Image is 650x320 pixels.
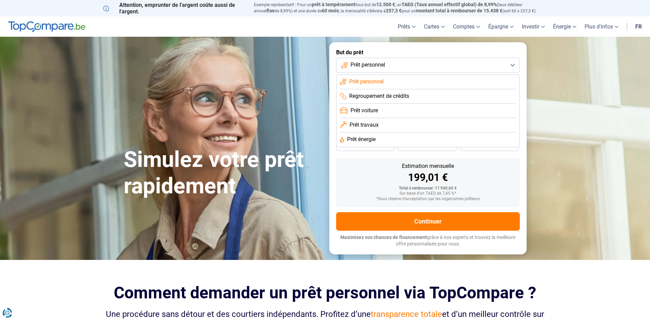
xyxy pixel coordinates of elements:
span: Maximisez vos chances de financement [340,235,427,240]
div: *Sous réserve d'acceptation par les organismes prêteurs [342,197,514,202]
a: Investir [518,16,549,37]
button: Continuer [336,212,520,231]
div: Estimation mensuelle [342,163,514,169]
label: But du prêt [336,49,520,56]
span: 24 mois [482,144,497,148]
p: Exemple représentatif : Pour un tous but de , un (taux débiteur annuel de 8,99%) et une durée de ... [254,2,547,14]
button: Prêt personnel [336,58,520,73]
a: Cartes [420,16,449,37]
a: Comptes [449,16,484,37]
a: Énergie [549,16,580,37]
span: Prêt personnel [351,61,385,69]
h1: Simulez votre prêt rapidement [124,147,321,199]
p: Attention, emprunter de l'argent coûte aussi de l'argent. [103,2,246,15]
span: 60 mois [322,8,339,13]
span: fixe [267,8,275,13]
span: 36 mois [358,144,373,148]
span: prêt à tempérament [312,2,355,7]
span: TAEG (Taux annuel effectif global) de 8,99% [402,2,497,7]
span: 257,3 € [386,8,402,13]
span: Regroupement de crédits [349,92,409,100]
span: Prêt énergie [347,136,376,143]
span: 12.500 € [376,2,395,7]
span: montant total à rembourser de 15.438 € [416,8,502,13]
img: TopCompare [8,21,85,32]
a: Prêts [394,16,420,37]
div: Sur base d'un TAEG de 7,45 %* [342,191,514,196]
span: Prêt voiture [351,107,378,114]
div: 199,01 € [342,172,514,183]
p: grâce à nos experts et trouvez la meilleure offre personnalisée pour vous. [336,234,520,248]
span: 30 mois [420,144,435,148]
h2: Comment demander un prêt personnel via TopCompare ? [103,283,547,302]
a: Plus d'infos [580,16,623,37]
span: Prêt travaux [349,121,379,129]
span: Prêt personnel [349,78,384,85]
div: Total à rembourser: 11 940,60 € [342,186,514,191]
span: transparence totale [371,309,442,319]
a: Épargne [484,16,518,37]
a: fr [631,16,646,37]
